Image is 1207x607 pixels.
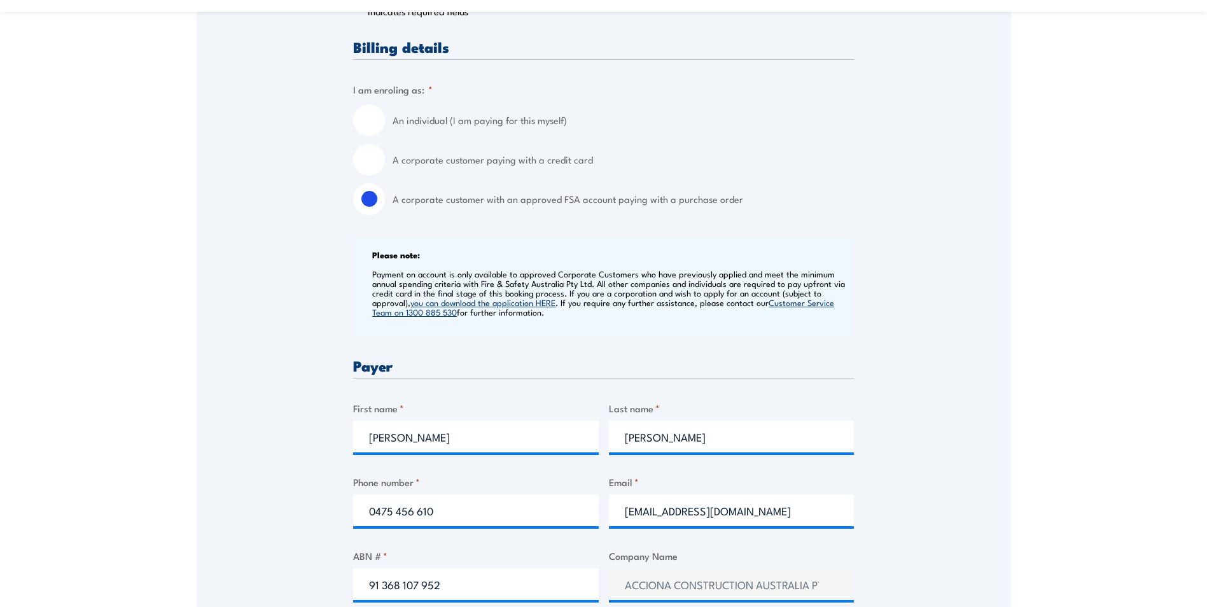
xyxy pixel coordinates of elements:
[393,104,854,136] label: An individual (I am paying for this myself)
[372,297,834,317] a: Customer Service Team on 1300 885 530
[353,401,599,415] label: First name
[609,401,855,415] label: Last name
[393,183,854,215] label: A corporate customer with an approved FSA account paying with a purchase order
[353,82,433,97] legend: I am enroling as:
[353,548,599,563] label: ABN #
[372,248,420,261] b: Please note:
[353,475,599,489] label: Phone number
[609,475,855,489] label: Email
[393,144,854,176] label: A corporate customer paying with a credit card
[353,39,854,54] h3: Billing details
[609,548,855,563] label: Company Name
[410,297,555,308] a: you can download the application HERE
[372,269,851,317] p: Payment on account is only available to approved Corporate Customers who have previously applied ...
[353,358,854,373] h3: Payer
